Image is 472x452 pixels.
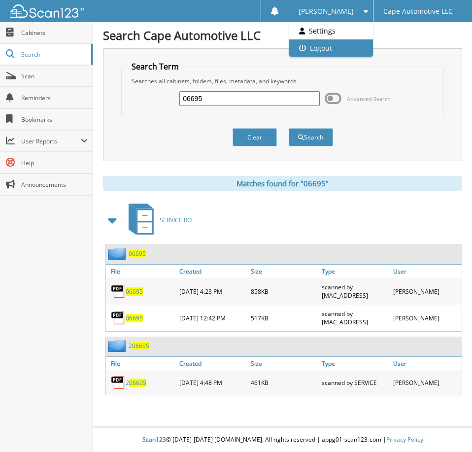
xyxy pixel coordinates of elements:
a: Created [177,265,248,278]
span: Bookmarks [21,115,88,124]
span: [PERSON_NAME] [299,8,354,14]
a: Size [248,357,319,370]
span: Scan [21,72,88,80]
span: 06695 [132,342,149,350]
a: User [391,265,462,278]
div: [PERSON_NAME] [391,307,462,329]
span: Help [21,159,88,167]
span: Cabinets [21,29,88,37]
img: PDF.png [111,375,126,390]
a: Created [177,357,248,370]
div: [DATE] 4:23 PM [177,280,248,302]
a: Type [319,357,390,370]
a: SERVICE RO [123,201,192,240]
div: [PERSON_NAME] [391,280,462,302]
a: Logout [289,39,373,57]
div: scanned by [MAC_ADDRESS] [319,307,390,329]
span: User Reports [21,137,81,145]
a: 06695 [126,287,143,296]
div: [DATE] 12:42 PM [177,307,248,329]
span: SERVICE RO [160,216,192,224]
a: Size [248,265,319,278]
button: Search [289,128,333,146]
div: scanned by [MAC_ADDRESS] [319,280,390,302]
span: Search [21,50,86,59]
div: Searches all cabinets, folders, files, metadata, and keywords [127,77,438,85]
span: Reminders [21,94,88,102]
button: Clear [233,128,277,146]
h1: Search Cape Automotive LLC [103,27,462,43]
a: Privacy Policy [386,435,423,444]
a: 06695 [126,314,143,322]
legend: Search Term [127,61,184,72]
a: File [106,357,177,370]
div: 461KB [248,373,319,392]
div: scanned by SERVICE [319,373,390,392]
div: [PERSON_NAME] [391,373,462,392]
a: File [106,265,177,278]
a: Settings [289,22,373,39]
span: Scan123 [142,435,166,444]
div: © [DATE]-[DATE] [DOMAIN_NAME]. All rights reserved | appg01-scan123-com | [93,428,472,452]
a: 206695 [126,379,146,387]
img: folder2.png [108,340,129,352]
a: User [391,357,462,370]
a: 206695 [129,342,149,350]
img: PDF.png [111,284,126,299]
img: PDF.png [111,311,126,325]
span: Advanced Search [347,95,391,103]
img: scan123-logo-white.svg [10,4,84,18]
div: [DATE] 4:48 PM [177,373,248,392]
span: Announcements [21,180,88,189]
span: 06695 [129,379,146,387]
a: Type [319,265,390,278]
div: 858KB [248,280,319,302]
div: 517KB [248,307,319,329]
iframe: Chat Widget [423,405,472,452]
img: folder2.png [108,247,129,260]
span: Cape Automotive LLC [383,8,453,14]
div: Matches found for "06695" [103,176,462,191]
a: 06695 [129,249,146,258]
